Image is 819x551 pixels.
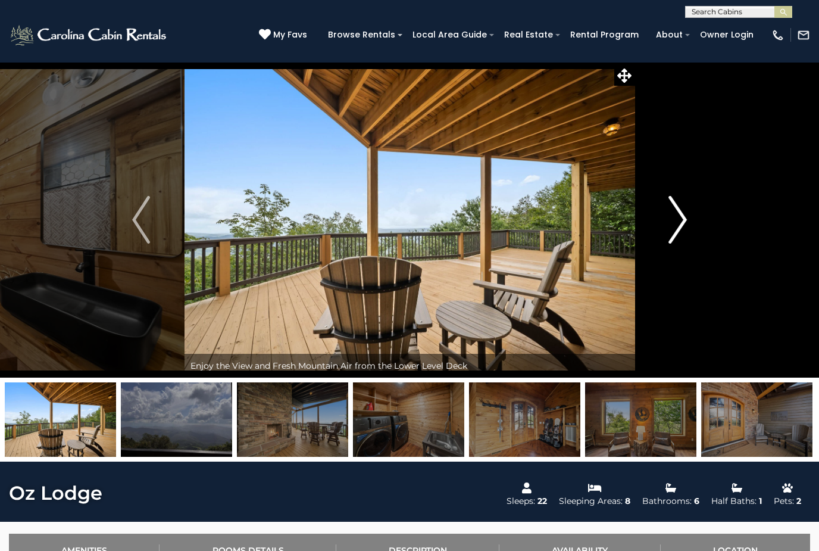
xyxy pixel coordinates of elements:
img: 169172832 [121,382,232,457]
img: 169134052 [469,382,580,457]
img: 169134056 [701,382,812,457]
img: 169134012 [353,382,464,457]
img: arrow [132,196,150,244]
a: Rental Program [564,26,645,44]
a: My Favs [259,29,310,42]
img: phone-regular-white.png [771,29,784,42]
button: Previous [98,62,184,378]
a: Real Estate [498,26,559,44]
img: 169134034 [5,382,116,457]
a: About [650,26,689,44]
a: Owner Login [694,26,759,44]
img: 169134038 [237,382,348,457]
span: My Favs [273,29,307,41]
img: arrow [669,196,687,244]
img: mail-regular-white.png [797,29,810,42]
button: Next [634,62,721,378]
img: 169134054 [585,382,696,457]
div: Enjoy the View and Fresh Mountain Air from the Lower Level Deck [185,354,635,378]
img: White-1-2.png [9,23,170,47]
a: Browse Rentals [322,26,401,44]
a: Local Area Guide [407,26,493,44]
